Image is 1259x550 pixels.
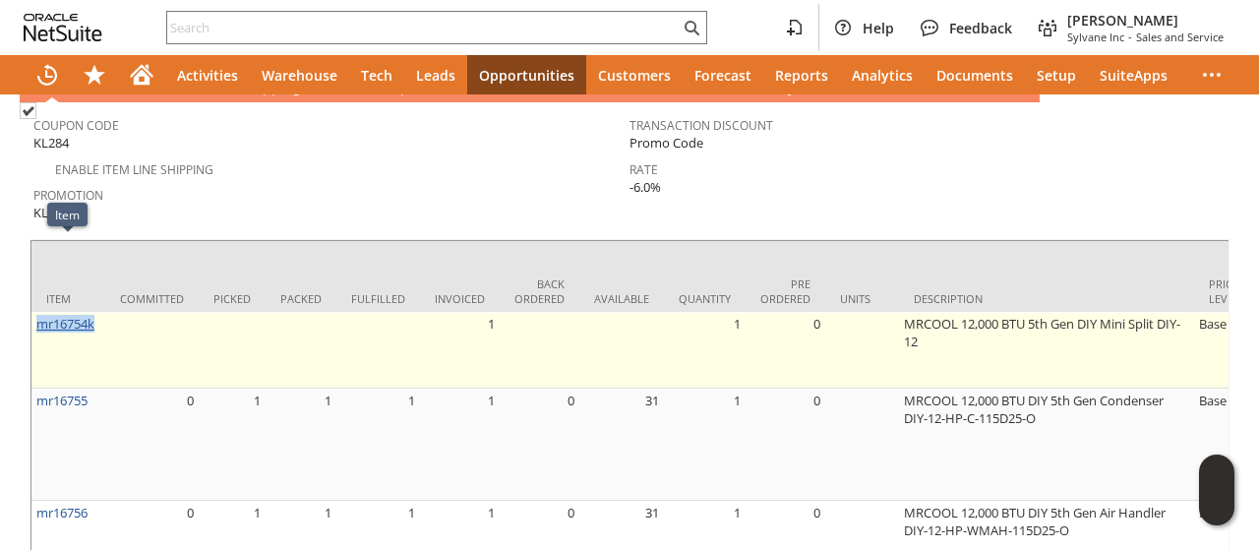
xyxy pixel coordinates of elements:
[567,78,627,99] a: Custom
[46,291,90,306] div: Item
[83,63,106,87] svg: Shortcuts
[92,78,221,99] a: B[PERSON_NAME]
[336,389,420,501] td: 1
[936,66,1013,85] span: Documents
[500,389,579,501] td: 0
[280,291,322,306] div: Packed
[349,55,404,94] a: Tech
[949,19,1012,37] span: Feedback
[664,312,746,389] td: 1
[327,78,335,96] span: R
[242,78,250,96] span: S
[746,312,825,389] td: 0
[746,389,825,501] td: 0
[120,291,184,306] div: Committed
[914,291,1179,306] div: Description
[55,161,213,178] a: Enable Item Line Shipping
[177,66,238,85] span: Activities
[664,389,746,501] td: 1
[420,389,500,501] td: 1
[1128,30,1132,44] span: -
[598,66,671,85] span: Customers
[775,78,914,99] a: System Information
[33,134,69,153] span: KL284
[1037,66,1076,85] span: Setup
[680,16,703,39] svg: Search
[1188,55,1235,94] div: More menus
[852,66,913,85] span: Analytics
[28,78,77,99] a: Items
[435,291,485,306] div: Invoiced
[1136,30,1224,44] span: Sales and Service
[167,16,680,39] input: Search
[199,389,266,501] td: 1
[899,312,1194,389] td: MRCOOL 12,000 BTU 5th Gen DIY Mini Split DIY-12
[442,78,450,96] span: C
[683,55,763,94] a: Forecast
[1199,455,1234,525] iframe: Click here to launch Oracle Guided Learning Help Panel
[840,55,925,94] a: Analytics
[629,178,661,197] span: -6.0%
[33,204,69,222] span: KL284
[24,55,71,94] a: Recent Records
[1209,276,1253,306] div: Price Level
[1100,66,1168,85] span: SuiteApps
[642,78,759,99] a: Related Records
[863,19,894,37] span: Help
[24,14,102,41] svg: logo
[467,55,586,94] a: Opportunities
[250,55,349,94] a: Warehouse
[33,187,103,204] a: Promotion
[656,78,664,96] span: e
[351,291,405,306] div: Fulfilled
[694,66,751,85] span: Forecast
[105,389,199,501] td: 0
[1088,55,1179,94] a: SuiteApps
[934,78,942,96] span: P
[36,392,88,409] a: mr16755
[118,55,165,94] a: Home
[760,276,810,306] div: Pre Ordered
[32,78,37,96] span: I
[1199,491,1234,526] span: Oracle Guided Learning Widget. To move around, please hold and drag
[775,66,828,85] span: Reports
[1067,11,1224,30] span: [PERSON_NAME]
[33,117,119,134] a: Coupon Code
[586,55,683,94] a: Customers
[1067,30,1124,44] span: Sylvane Inc
[416,66,455,85] span: Leads
[629,117,773,134] a: Transaction Discount
[213,291,251,306] div: Picked
[97,78,106,96] span: B
[130,63,153,87] svg: Home
[71,55,118,94] div: Shortcuts
[36,504,88,521] a: mr16756
[20,102,36,119] img: Checked
[404,55,467,94] a: Leads
[925,55,1025,94] a: Documents
[788,78,795,96] span: y
[763,55,840,94] a: Reports
[361,66,392,85] span: Tech
[840,291,884,306] div: Units
[266,389,336,501] td: 1
[899,389,1194,501] td: MRCOOL 12,000 BTU DIY 5th Gen Condenser DIY-12-HP-C-115D25-O
[580,78,589,96] span: u
[479,66,574,85] span: Opportunities
[929,78,1032,99] a: Pick Run Picks
[35,63,59,87] svg: Recent Records
[629,134,703,153] span: Promo Code
[165,55,250,94] a: Activities
[55,207,80,222] div: Item
[36,315,94,333] a: mr16754k
[594,291,649,306] div: Available
[322,78,421,99] a: Relationships
[420,312,500,389] td: 1
[579,389,664,501] td: 31
[514,276,565,306] div: Back Ordered
[437,78,551,99] a: Communication
[679,291,731,306] div: Quantity
[1025,55,1088,94] a: Setup
[262,66,337,85] span: Warehouse
[237,78,306,99] a: Shipping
